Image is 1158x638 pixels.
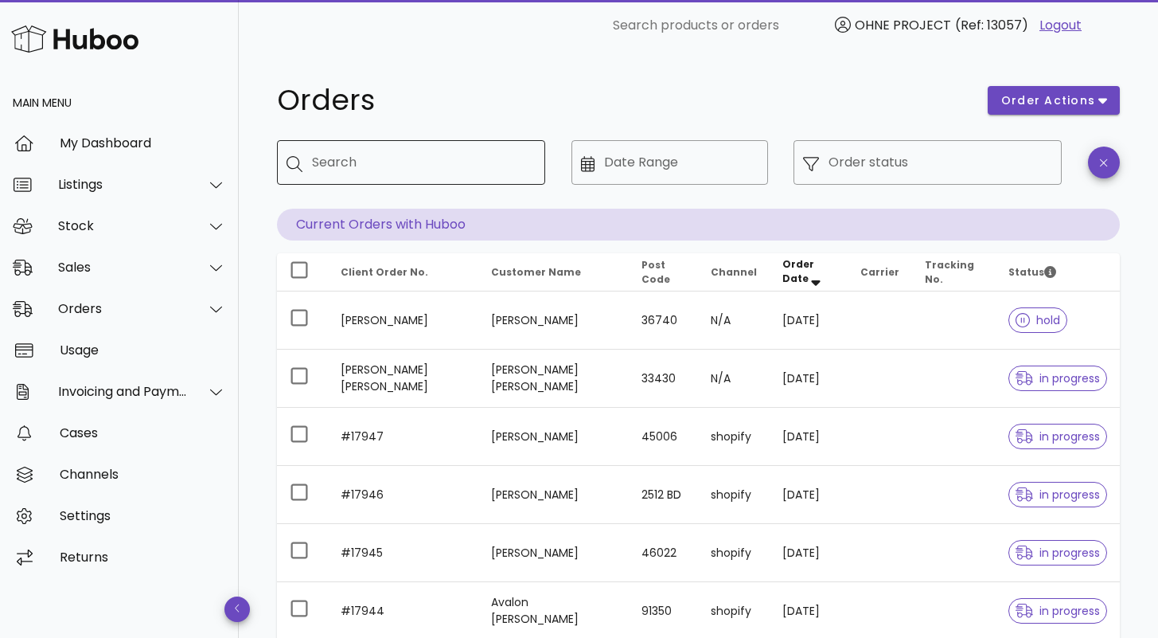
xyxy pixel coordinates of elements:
[478,408,629,466] td: [PERSON_NAME]
[698,253,770,292] th: Channel
[341,265,428,279] span: Client Order No.
[770,524,848,582] td: [DATE]
[848,253,912,292] th: Carrier
[860,265,899,279] span: Carrier
[1016,489,1100,500] span: in progress
[629,253,698,292] th: Post Code
[328,466,478,524] td: #17946
[328,408,478,466] td: #17947
[988,86,1120,115] button: order actions
[698,350,770,408] td: N/A
[1016,605,1100,616] span: in progress
[912,253,996,292] th: Tracking No.
[328,292,478,350] td: [PERSON_NAME]
[60,135,226,151] div: My Dashboard
[925,258,974,286] span: Tracking No.
[277,209,1120,241] p: Current Orders with Huboo
[60,467,226,482] div: Channels
[58,301,188,316] div: Orders
[782,257,814,285] span: Order Date
[1008,265,1056,279] span: Status
[58,177,188,192] div: Listings
[698,408,770,466] td: shopify
[58,218,188,233] div: Stock
[60,342,226,358] div: Usage
[1039,16,1082,35] a: Logout
[698,292,770,350] td: N/A
[770,253,848,292] th: Order Date: Sorted descending. Activate to remove sorting.
[1016,431,1100,442] span: in progress
[478,253,629,292] th: Customer Name
[770,292,848,350] td: [DATE]
[491,265,581,279] span: Customer Name
[328,524,478,582] td: #17945
[328,253,478,292] th: Client Order No.
[955,16,1028,34] span: (Ref: 13057)
[1016,547,1100,558] span: in progress
[478,292,629,350] td: [PERSON_NAME]
[770,350,848,408] td: [DATE]
[711,265,757,279] span: Channel
[328,350,478,408] td: [PERSON_NAME] [PERSON_NAME]
[629,350,698,408] td: 33430
[698,466,770,524] td: shopify
[60,550,226,565] div: Returns
[1016,373,1100,384] span: in progress
[996,253,1120,292] th: Status
[641,258,670,286] span: Post Code
[698,524,770,582] td: shopify
[629,466,698,524] td: 2512 BD
[1000,92,1096,109] span: order actions
[478,350,629,408] td: [PERSON_NAME] [PERSON_NAME]
[478,466,629,524] td: [PERSON_NAME]
[478,524,629,582] td: [PERSON_NAME]
[58,260,188,275] div: Sales
[58,384,188,399] div: Invoicing and Payments
[11,22,138,56] img: Huboo Logo
[60,508,226,523] div: Settings
[60,425,226,440] div: Cases
[629,524,698,582] td: 46022
[1016,315,1060,326] span: hold
[629,292,698,350] td: 36740
[770,466,848,524] td: [DATE]
[770,408,848,466] td: [DATE]
[855,16,951,34] span: OHNE PROJECT
[629,408,698,466] td: 45006
[277,86,969,115] h1: Orders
